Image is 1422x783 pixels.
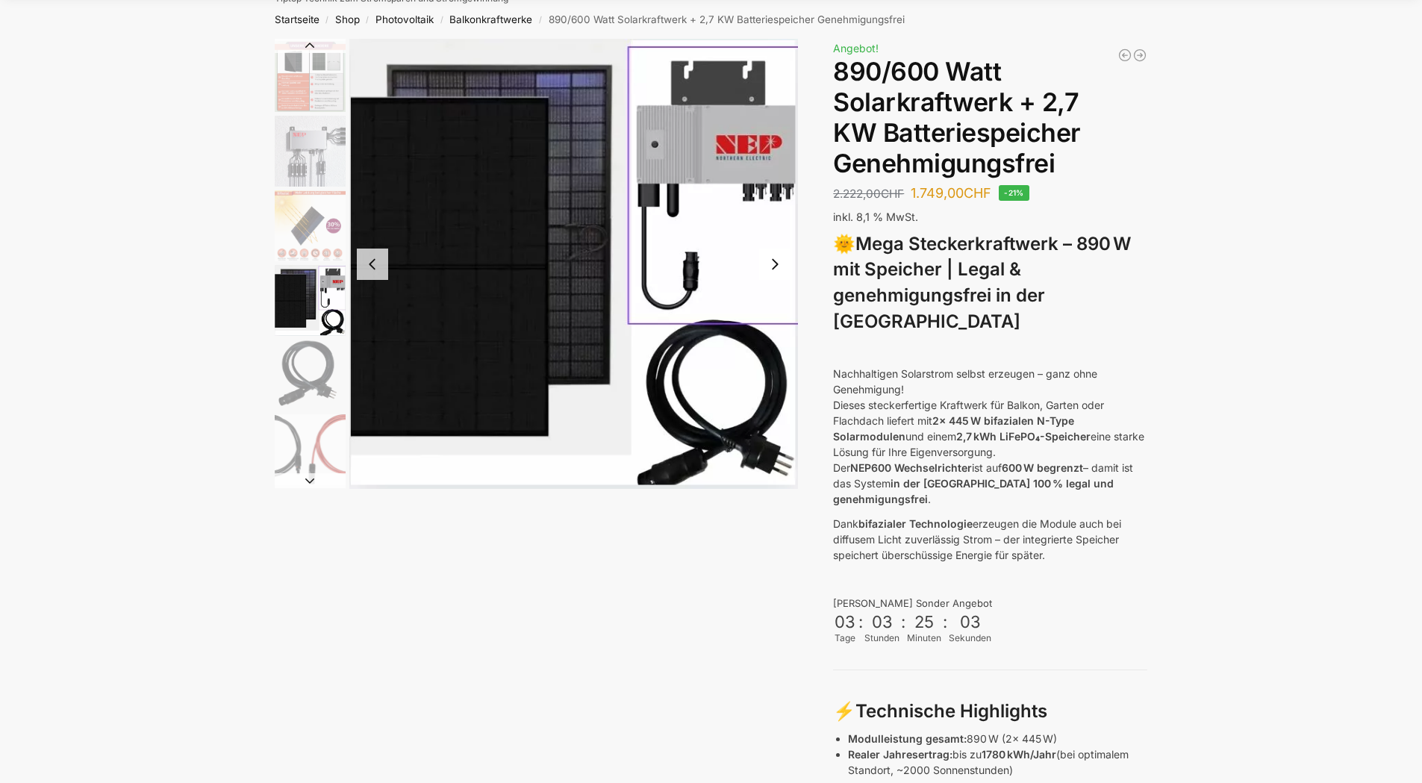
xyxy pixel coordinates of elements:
a: Balkonkraftwerk 890 Watt Solarmodulleistung mit 2kW/h Zendure Speicher [1132,48,1147,63]
strong: bifazialer Technologie [858,517,973,530]
div: : [901,612,905,641]
bdi: 1.749,00 [911,185,991,201]
img: BDS1000 [275,116,346,187]
p: 890 W (2x 445 W) [848,731,1147,746]
a: Photovoltaik [375,13,434,25]
img: Bificial im Vergleich zu billig Modulen [275,41,346,112]
div: Tage [833,631,857,645]
strong: 2x 445 W bifazialen N-Type Solarmodulen [833,414,1074,443]
li: 7 / 12 [271,337,346,412]
a: Balkonkraftwerke [449,13,532,25]
li: 3 / 12 [271,39,346,113]
span: / [434,14,449,26]
img: Balkonkraftwerk 860 [349,39,799,489]
a: Balkonkraftwerk 405/600 Watt erweiterbar [1117,48,1132,63]
div: Stunden [864,631,899,645]
img: Anschlusskabel [275,414,346,485]
strong: Technische Highlights [855,700,1047,722]
button: Previous slide [357,249,388,280]
div: 03 [866,612,898,631]
li: 6 / 12 [271,263,346,337]
div: 03 [835,612,855,631]
div: Sekunden [949,631,991,645]
span: CHF [964,185,991,201]
span: -21% [999,185,1029,201]
div: : [943,612,947,641]
div: 03 [950,612,990,631]
div: : [858,612,863,641]
img: Balkonkraftwerk 860 [275,265,346,336]
div: Minuten [907,631,941,645]
button: Previous slide [275,38,346,53]
bdi: 2.222,00 [833,187,904,201]
li: 6 / 12 [349,39,799,489]
li: 4 / 12 [271,113,346,188]
strong: NEP600 Wechselrichter [850,461,972,474]
a: Shop [335,13,360,25]
p: Nachhaltigen Solarstrom selbst erzeugen – ganz ohne Genehmigung! Dieses steckerfertige Kraftwerk ... [833,366,1147,507]
li: 5 / 12 [271,188,346,263]
li: 8 / 12 [271,412,346,487]
button: Next slide [759,249,790,280]
strong: 600 W begrenzt [1002,461,1083,474]
strong: Realer Jahresertrag: [848,748,952,761]
li: 9 / 12 [271,487,346,561]
p: bis zu (bei optimalem Standort, ~2000 Sonnenstunden) [848,746,1147,778]
span: / [360,14,375,26]
strong: 1780 kWh/Jahr [982,748,1056,761]
div: [PERSON_NAME] Sonder Angebot [833,596,1147,611]
strong: 2,7 kWh LiFePO₄-Speicher [956,430,1091,443]
span: CHF [881,187,904,201]
span: Angebot! [833,42,879,54]
span: / [532,14,548,26]
span: / [319,14,335,26]
span: inkl. 8,1 % MwSt. [833,210,918,223]
strong: Modulleistung gesamt: [848,732,967,745]
button: Next slide [275,473,346,488]
strong: in der [GEOGRAPHIC_DATA] 100 % legal und genehmigungsfrei [833,477,1114,505]
h1: 890/600 Watt Solarkraftwerk + 2,7 KW Batteriespeicher Genehmigungsfrei [833,57,1147,178]
strong: Mega Steckerkraftwerk – 890 W mit Speicher | Legal & genehmigungsfrei in der [GEOGRAPHIC_DATA] [833,233,1131,332]
p: Dank erzeugen die Module auch bei diffusem Licht zuverlässig Strom – der integrierte Speicher spe... [833,516,1147,563]
div: 25 [908,612,940,631]
img: Anschlusskabel-3meter [275,340,346,411]
h3: 🌞 [833,231,1147,335]
h3: ⚡ [833,699,1147,725]
img: Bificial 30 % mehr Leistung [275,190,346,261]
a: Startseite [275,13,319,25]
